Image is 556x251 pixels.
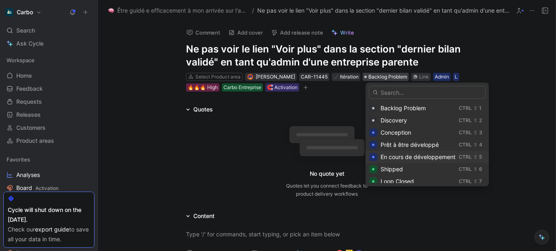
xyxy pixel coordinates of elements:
div: ⇧ [473,116,477,124]
div: ⇧ [473,129,477,137]
div: 7 [479,177,482,186]
div: 4 [479,141,482,149]
span: Discovery [381,117,407,124]
div: Ctrl [459,141,472,149]
div: ⇧ [473,104,477,112]
span: Conception [381,129,411,136]
div: Ctrl [459,165,472,173]
span: Backlog Problem [381,105,426,111]
span: En cours de développement [381,153,455,160]
div: Ctrl [459,153,472,161]
span: Shipped [381,166,403,172]
div: 3 [479,129,482,137]
div: ⇧ [473,165,477,173]
div: ⇧ [473,153,477,161]
div: ⇧ [473,177,477,186]
div: 6 [479,165,482,173]
div: 1 [479,104,482,112]
div: Ctrl [459,177,472,186]
span: Loop Closed [381,178,414,185]
div: ⇧ [473,141,477,149]
div: 5 [479,153,482,161]
span: Prêt à être développé [381,141,439,148]
div: Ctrl [459,129,472,137]
div: 2 [479,116,482,124]
input: Search... [369,86,486,99]
div: Ctrl [459,116,472,124]
div: Ctrl [459,104,472,112]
